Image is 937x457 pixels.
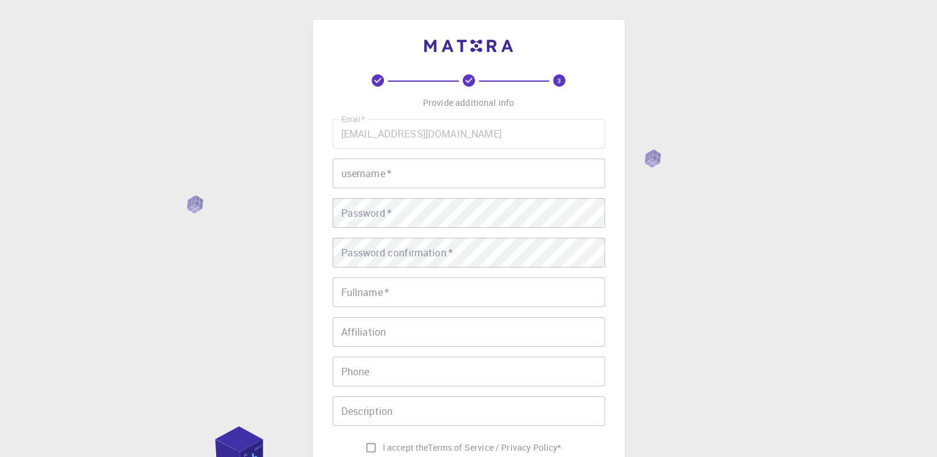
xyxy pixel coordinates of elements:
text: 3 [557,76,561,85]
p: Terms of Service / Privacy Policy * [428,442,561,454]
p: Provide additional info [423,97,514,109]
span: I accept the [383,442,429,454]
label: Email [341,114,365,124]
a: Terms of Service / Privacy Policy* [428,442,561,454]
